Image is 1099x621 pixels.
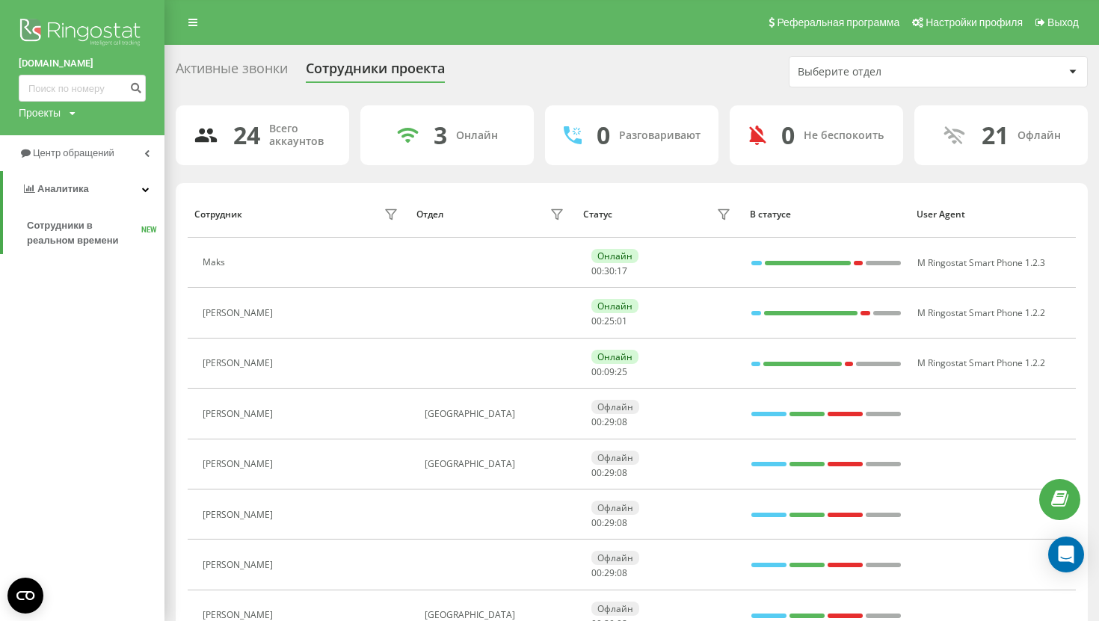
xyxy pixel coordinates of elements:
span: Настройки профиля [926,16,1023,28]
div: [GEOGRAPHIC_DATA] [425,610,568,620]
span: 00 [591,265,602,277]
span: 25 [604,315,615,327]
button: Open CMP widget [7,578,43,614]
div: [PERSON_NAME] [203,409,277,419]
div: 24 [233,121,260,149]
div: Всего аккаунтов [269,123,331,148]
div: : : [591,266,627,276]
div: Офлайн [591,400,639,414]
div: Офлайн [591,551,639,565]
div: Офлайн [591,602,639,616]
span: Реферальная программа [777,16,899,28]
div: Онлайн [591,299,638,313]
div: Офлайн [591,501,639,515]
div: Сотрудники проекта [306,61,445,84]
span: 00 [591,516,602,529]
div: : : [591,518,627,528]
div: : : [591,367,627,377]
span: 29 [604,415,615,428]
div: Офлайн [1018,129,1061,142]
div: [GEOGRAPHIC_DATA] [425,409,568,419]
div: Офлайн [591,451,639,465]
div: Проекты [19,105,61,120]
div: [GEOGRAPHIC_DATA] [425,459,568,469]
span: 01 [617,315,627,327]
div: [PERSON_NAME] [203,459,277,469]
span: 00 [591,415,602,428]
span: M Ringostat Smart Phone 1.2.2 [917,356,1045,369]
div: Активные звонки [176,61,288,84]
div: Отдел [416,209,443,220]
div: User Agent [917,209,1069,220]
span: Выход [1047,16,1079,28]
span: 00 [591,466,602,479]
span: M Ringostat Smart Phone 1.2.2 [917,306,1045,319]
a: Сотрудники в реальном времениNEW [27,212,164,254]
div: : : [591,417,627,427]
span: 30 [604,265,615,277]
div: Не беспокоить [804,129,884,142]
span: 17 [617,265,627,277]
span: 25 [617,365,627,378]
span: 08 [617,516,627,529]
span: 00 [591,315,602,327]
div: 0 [597,121,610,149]
div: В статусе [750,209,902,220]
div: [PERSON_NAME] [203,358,277,368]
span: 09 [604,365,615,378]
div: Разговаривают [619,129,701,142]
span: 08 [617,466,627,479]
span: 29 [604,566,615,579]
div: [PERSON_NAME] [203,308,277,318]
div: Онлайн [591,350,638,364]
div: Онлайн [591,249,638,263]
input: Поиск по номеру [19,75,146,102]
div: : : [591,468,627,478]
div: Выберите отдел [798,66,976,78]
span: 00 [591,365,602,378]
div: [PERSON_NAME] [203,560,277,570]
div: 0 [781,121,795,149]
div: 3 [434,121,447,149]
div: 21 [982,121,1009,149]
div: Maks [203,257,229,268]
div: Статус [583,209,612,220]
a: [DOMAIN_NAME] [19,56,146,71]
div: Open Intercom Messenger [1048,537,1084,572]
a: Аналитика [3,171,164,207]
span: Аналитика [37,183,89,194]
span: 00 [591,566,602,579]
span: 08 [617,415,627,428]
span: 29 [604,466,615,479]
span: Центр обращений [33,147,114,158]
div: : : [591,316,627,327]
div: : : [591,568,627,578]
div: [PERSON_NAME] [203,510,277,520]
div: Сотрудник [194,209,242,220]
span: 08 [617,566,627,579]
div: [PERSON_NAME] [203,610,277,620]
span: M Ringostat Smart Phone 1.2.3 [917,256,1045,269]
span: 29 [604,516,615,529]
div: Онлайн [456,129,498,142]
span: Сотрудники в реальном времени [27,218,141,248]
img: Ringostat logo [19,15,146,52]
